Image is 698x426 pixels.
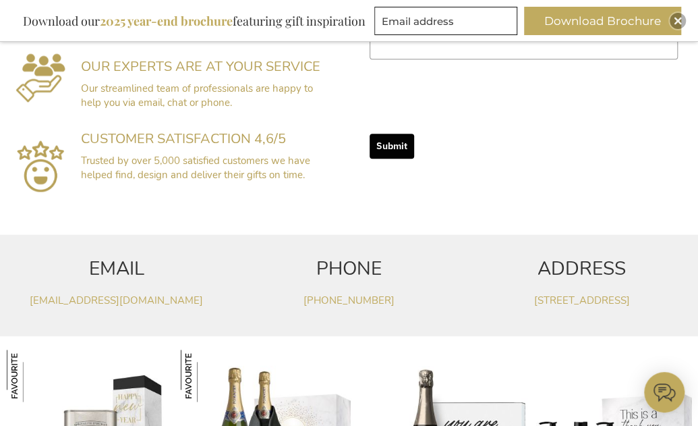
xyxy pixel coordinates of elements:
img: Close [674,17,682,25]
b: 2025 year-end brochure [100,13,233,29]
form: marketing offers and promotions [374,7,521,39]
img: Peugeot Champagne Pommery Set [181,350,233,402]
div: Close [670,13,686,29]
a: [PHONE_NUMBER] [303,294,395,307]
a: [STREET_ADDRESS] [534,294,630,307]
h2: ADDRESS [472,259,691,279]
h2: EMAIL [7,259,226,279]
img: Olive & Salt Culinary Set [7,350,59,402]
img: Sluit U Aan Bij Meer Dan 5.000+ Tevreden Klanten [17,140,64,192]
a: Google Reviews Exclusive Business Gifts [17,182,64,195]
h2: PHONE [239,259,459,279]
input: Email address [374,7,517,35]
span: Our streamlined team of professionals are happy to help you via email, chat or phone. [81,82,313,109]
button: Download Brochure [524,7,681,35]
span: OUR EXPERTS ARE AT YOUR SERVICE [81,57,320,76]
iframe: belco-activator-frame [644,372,685,412]
a: [EMAIL_ADDRESS][DOMAIN_NAME] [30,294,203,307]
span: Trusted by over 5,000 satisfied customers we have helped find, design and deliver their gifts on ... [81,154,310,182]
button: Submit [370,134,414,159]
div: Download our featuring gift inspiration [17,7,372,35]
span: CUSTOMER SATISFACTION 4,6/5 [81,130,286,148]
iframe: reCAPTCHA [370,66,575,119]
